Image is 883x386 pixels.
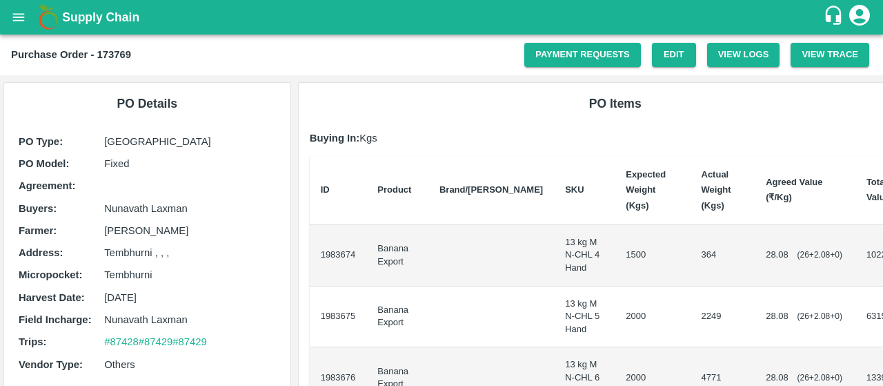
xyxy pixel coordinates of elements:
td: Banana Export [366,287,428,348]
a: Supply Chain [62,8,823,27]
b: Harvest Date : [19,292,85,303]
span: ( 26 + 2.08 ) [797,250,842,260]
td: 364 [691,225,755,287]
b: Brand/[PERSON_NAME] [439,184,543,195]
a: #87429 [172,336,207,347]
b: Buying In: [310,133,360,144]
td: 2000 [615,287,690,348]
b: Purchase Order - 173769 [11,49,131,60]
b: Supply Chain [62,10,139,24]
b: Product [377,184,411,195]
p: Tembhurni , , , [104,245,275,260]
button: View Trace [791,43,869,67]
span: ( 26 + 2.08 ) [797,311,842,321]
span: 28.08 [766,372,788,383]
td: Banana Export [366,225,428,287]
button: open drawer [3,1,34,33]
span: ( 26 + 2.08 ) [797,373,842,383]
b: ID [321,184,330,195]
button: View Logs [707,43,780,67]
div: account of current user [847,3,872,32]
b: Actual Weight (Kgs) [702,169,731,211]
span: 28.08 [766,311,788,321]
p: [GEOGRAPHIC_DATA] [104,134,275,149]
span: 28.08 [766,249,788,260]
b: Micropocket : [19,269,82,280]
div: customer-support [823,5,847,30]
p: Fixed [104,156,275,171]
p: Nunavath Laxman [104,201,275,216]
b: PO Model : [19,158,69,169]
b: Agreement: [19,180,75,191]
td: 2249 [691,287,755,348]
b: Farmer : [19,225,57,236]
b: PO Type : [19,136,63,147]
h6: PO Details [15,94,279,113]
b: SKU [565,184,584,195]
b: Agreed Value (₹/Kg) [766,177,822,202]
a: Payment Requests [524,43,641,67]
span: + 0 [830,373,840,383]
p: [PERSON_NAME] [104,223,275,238]
span: + 0 [830,311,840,321]
b: Field Incharge : [19,314,92,325]
a: #87428 [104,336,139,347]
span: + 0 [830,250,840,260]
p: Nunavath Laxman [104,312,275,327]
b: Buyers : [19,203,57,214]
a: #87429 [139,336,173,347]
p: Others [104,357,275,372]
a: Edit [652,43,696,67]
p: Tembhurni [104,267,275,282]
p: [DATE] [104,290,275,305]
td: 13 kg M N-CHL 4 Hand [554,225,615,287]
img: logo [34,3,62,31]
td: 1983675 [310,287,367,348]
b: Address : [19,247,63,258]
b: Trips : [19,336,46,347]
td: 1983674 [310,225,367,287]
b: Expected Weight (Kgs) [626,169,666,211]
td: 1500 [615,225,690,287]
td: 13 kg M N-CHL 5 Hand [554,287,615,348]
b: Vendor Type : [19,359,83,370]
